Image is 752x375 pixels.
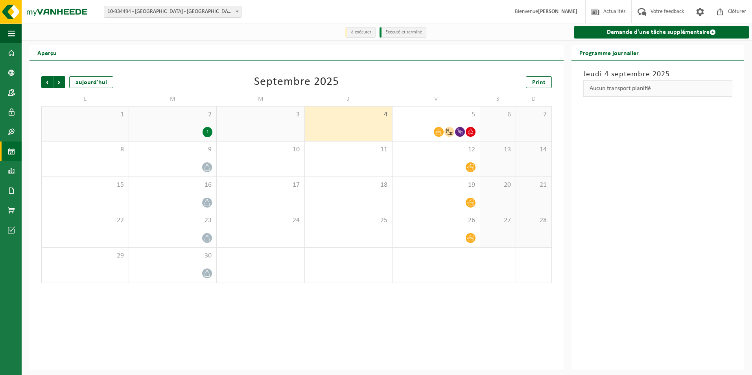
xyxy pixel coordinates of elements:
[520,181,547,189] span: 21
[380,27,426,38] li: Exécuté et terminé
[133,110,212,119] span: 2
[309,110,388,119] span: 4
[583,80,732,97] div: Aucun transport planifié
[532,79,546,86] span: Print
[393,92,480,106] td: V
[571,45,647,60] h2: Programme journalier
[104,6,241,18] span: 10-934494 - LOUYET - MONT ST GUIBERT - MONT-SAINT-GUIBERT
[396,110,476,119] span: 5
[484,216,512,225] span: 27
[203,127,212,137] div: 1
[396,181,476,189] span: 19
[484,145,512,154] span: 13
[221,145,300,154] span: 10
[29,45,65,60] h2: Aperçu
[516,92,552,106] td: D
[305,92,393,106] td: J
[46,110,125,119] span: 1
[520,145,547,154] span: 14
[41,92,129,106] td: L
[104,6,241,17] span: 10-934494 - LOUYET - MONT ST GUIBERT - MONT-SAINT-GUIBERT
[480,92,516,106] td: S
[133,216,212,225] span: 23
[46,252,125,260] span: 29
[133,252,212,260] span: 30
[396,216,476,225] span: 26
[221,110,300,119] span: 3
[484,110,512,119] span: 6
[309,145,388,154] span: 11
[520,110,547,119] span: 7
[254,76,339,88] div: Septembre 2025
[53,76,65,88] span: Suivant
[526,76,552,88] a: Print
[538,9,577,15] strong: [PERSON_NAME]
[46,181,125,189] span: 15
[520,216,547,225] span: 28
[309,216,388,225] span: 25
[309,181,388,189] span: 18
[396,145,476,154] span: 12
[345,27,376,38] li: à exécuter
[574,26,749,39] a: Demande d'une tâche supplémentaire
[133,181,212,189] span: 16
[69,76,113,88] div: aujourd'hui
[221,181,300,189] span: 17
[583,68,732,80] h3: Jeudi 4 septembre 2025
[41,76,53,88] span: Précédent
[217,92,304,106] td: M
[129,92,217,106] td: M
[46,216,125,225] span: 22
[133,145,212,154] span: 9
[46,145,125,154] span: 8
[484,181,512,189] span: 20
[221,216,300,225] span: 24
